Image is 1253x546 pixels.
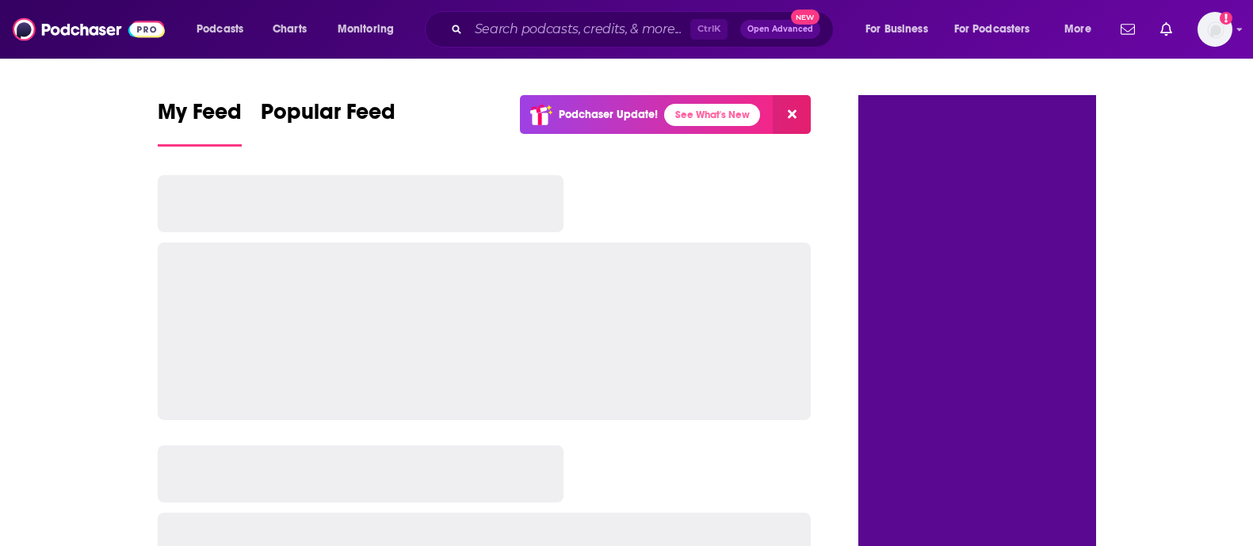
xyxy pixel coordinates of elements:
a: Show notifications dropdown [1114,16,1141,43]
span: New [791,10,819,25]
span: Charts [273,18,307,40]
span: For Business [865,18,928,40]
span: Podcasts [197,18,243,40]
img: User Profile [1198,12,1232,47]
button: open menu [327,17,414,42]
button: Show profile menu [1198,12,1232,47]
span: Popular Feed [261,98,395,135]
button: open menu [185,17,264,42]
button: Open AdvancedNew [740,20,820,39]
span: More [1064,18,1091,40]
a: Popular Feed [261,98,395,147]
a: My Feed [158,98,242,147]
a: Charts [262,17,316,42]
p: Podchaser Update! [559,108,658,121]
div: Search podcasts, credits, & more... [440,11,849,48]
span: Logged in as khileman [1198,12,1232,47]
span: Ctrl K [690,19,728,40]
span: My Feed [158,98,242,135]
a: Show notifications dropdown [1154,16,1179,43]
button: open menu [1053,17,1111,42]
img: Podchaser - Follow, Share and Rate Podcasts [13,14,165,44]
button: open menu [944,17,1053,42]
span: Open Advanced [747,25,813,33]
input: Search podcasts, credits, & more... [468,17,690,42]
button: open menu [854,17,948,42]
a: See What's New [664,104,760,126]
svg: Add a profile image [1220,12,1232,25]
span: For Podcasters [954,18,1030,40]
span: Monitoring [338,18,394,40]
